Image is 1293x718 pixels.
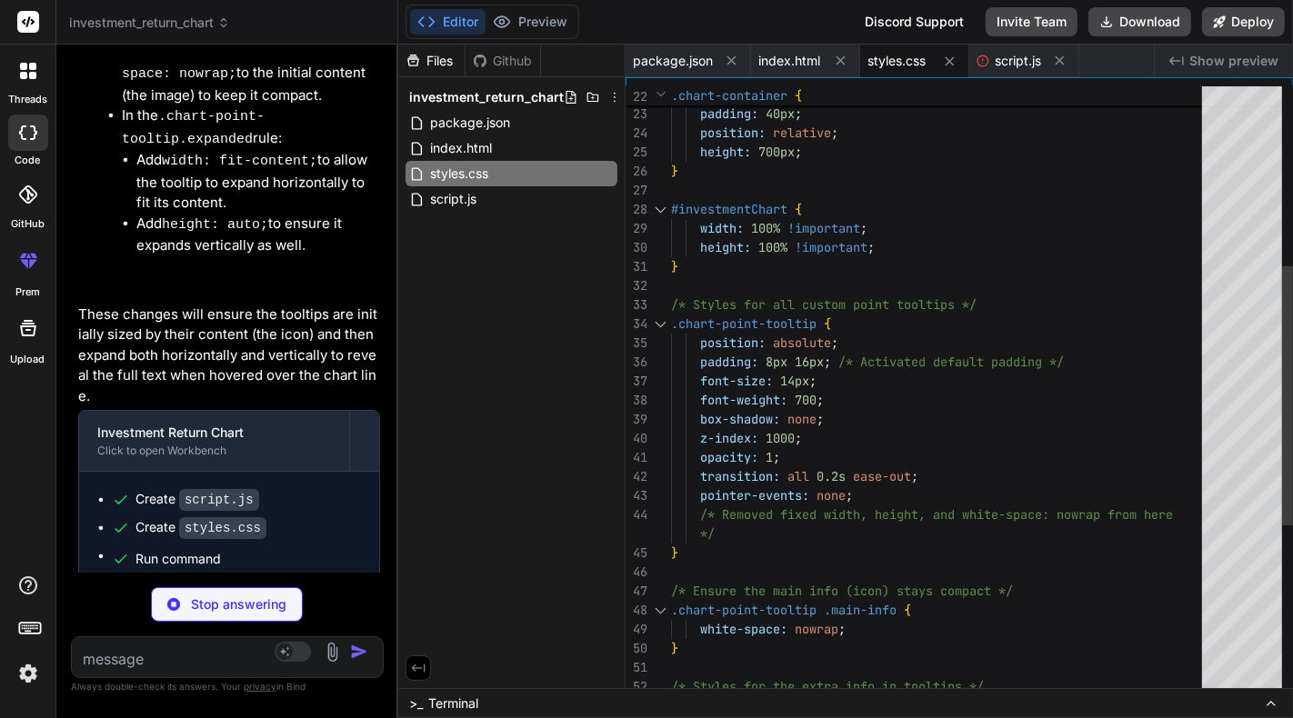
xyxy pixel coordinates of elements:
img: attachment [322,642,343,663]
span: position: [700,334,766,351]
span: Show preview [1189,52,1278,70]
button: Deploy [1202,7,1285,36]
span: ; [824,354,831,370]
span: ; [809,373,817,389]
div: Investment Return Chart [97,424,331,442]
span: ; [831,334,838,351]
span: Run command [135,550,361,568]
span: 100% [758,239,787,255]
span: height: [700,239,751,255]
span: .chart-point-tooltip [671,315,817,332]
span: /* Removed fixed width, height, and white-space: n [700,506,1064,523]
button: Download [1088,7,1191,36]
span: script.js [428,188,478,210]
label: prem [15,284,40,300]
span: ; [838,621,846,637]
span: { [904,602,911,618]
span: 1 [766,449,773,465]
div: Click to collapse the range. [649,200,673,219]
span: 100% [751,220,780,236]
span: owrap from here [1064,506,1173,523]
div: Click to collapse the range. [649,601,673,620]
code: .chart-point-tooltip.expanded [122,109,265,147]
span: ease-out [853,468,911,484]
div: 42 [626,467,647,486]
span: ; [795,105,802,122]
div: 40 [626,429,647,448]
div: 43 [626,486,647,505]
span: script.js [995,52,1041,70]
span: position: [700,125,766,141]
span: absolute [773,334,831,351]
span: investment_return_chart [409,88,564,106]
div: 41 [626,448,647,467]
span: package.json [428,112,512,134]
div: 27 [626,181,647,200]
span: padding: [700,105,758,122]
div: 35 [626,334,647,353]
div: 48 [626,601,647,620]
button: Invite Team [986,7,1077,36]
div: 47 [626,582,647,601]
span: none [787,411,817,427]
div: 39 [626,410,647,429]
p: These changes will ensure the tooltips are initially sized by their content (the icon) and then e... [78,304,380,407]
span: } [671,640,678,656]
span: padding: [700,354,758,370]
div: 37 [626,372,647,391]
span: index.html [428,137,494,159]
div: 23 [626,105,647,124]
button: Editor [410,9,486,35]
span: } [671,163,678,179]
span: ; [817,392,824,408]
span: } [671,258,678,274]
span: /* Styles for the extra info in tooltips */ [671,678,984,694]
span: nowrap [795,621,838,637]
span: /* Ensure the main info (icon) stays compact */ [671,583,1013,599]
div: 24 [626,124,647,143]
span: } [671,544,678,561]
span: pointer-events: [700,487,809,504]
span: ; [846,487,853,504]
span: white-space: [700,621,787,637]
div: Click to open Workbench [97,444,331,458]
span: 700 [795,392,817,408]
span: 16px [795,354,824,370]
img: icon [350,643,368,661]
label: code [15,153,41,168]
li: Add a new rule for to apply to the initial content (the image) to keep it compact. [122,18,380,105]
span: ; [911,468,918,484]
span: investment_return_chart [69,14,230,32]
div: 52 [626,677,647,696]
span: .chart-point-tooltip [671,602,817,618]
span: all [787,468,809,484]
span: 22 [626,87,647,106]
span: ; [817,411,824,427]
span: 1000 [766,430,795,446]
span: Terminal [428,694,478,713]
span: opacity: [700,449,758,465]
span: ; [831,125,838,141]
span: !important [787,220,860,236]
button: Preview [486,9,575,35]
div: Create [135,518,266,537]
div: 46 [626,563,647,582]
span: box-shadow: [700,411,780,427]
span: font-weight: [700,392,787,408]
div: 38 [626,391,647,410]
label: threads [8,92,47,107]
code: height: auto; [162,217,268,233]
div: 50 [626,639,647,658]
span: ; [860,220,867,236]
span: styles.css [428,163,490,184]
span: !important [795,239,867,255]
span: width: [700,220,744,236]
span: ; [795,430,802,446]
div: 32 [626,276,647,295]
span: relative [773,125,831,141]
span: 14px [780,373,809,389]
span: privacy [244,681,276,692]
span: ; [867,239,875,255]
li: Add to allow the tooltip to expand horizontally to fit its content. [136,150,380,214]
p: Stop answering [191,595,286,613]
